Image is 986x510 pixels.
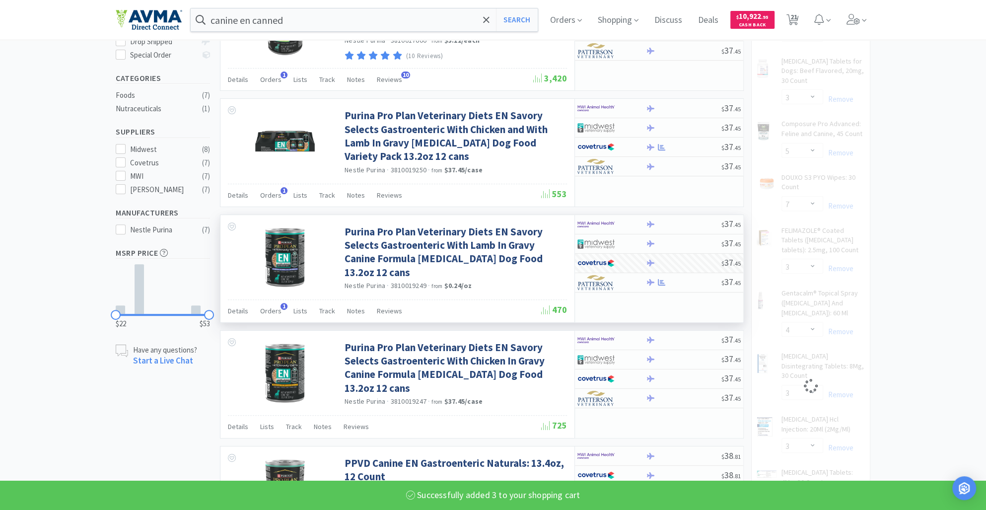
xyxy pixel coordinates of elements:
div: Covetrus [130,157,192,169]
span: 3810019250 [391,165,427,174]
img: 77fca1acd8b6420a9015268ca798ef17_1.png [577,256,615,271]
span: . 81 [733,453,741,460]
span: . 45 [733,375,741,383]
span: $53 [200,318,210,330]
span: Track [319,306,335,315]
a: Purina Pro Plan Veterinary Diets EN Savory Selects Gastroenteric With Lamb In Gravy Canine Formul... [345,225,564,279]
span: Lists [260,422,274,431]
div: [PERSON_NAME] [130,184,192,196]
span: · [387,281,389,290]
span: from [431,398,442,405]
span: Orders [260,75,282,84]
span: · [428,281,430,290]
span: . 45 [733,48,741,55]
span: . 45 [733,260,741,267]
img: f5e969b455434c6296c6d81ef179fa71_3.png [577,275,615,290]
span: 470 [541,304,567,315]
span: Reviews [344,422,369,431]
span: $ [721,472,724,480]
span: 37 [721,160,741,172]
div: ( 1 ) [202,103,210,115]
p: Have any questions? [133,345,197,355]
span: . 45 [733,356,741,364]
p: (10 Reviews) [406,51,443,62]
span: Orders [260,306,282,315]
div: Drop Shipped [130,36,196,48]
span: . 45 [733,240,741,248]
span: 37 [721,257,741,268]
a: $10,922.95Cash Back [730,6,775,33]
span: Track [319,75,335,84]
span: Orders [260,191,282,200]
div: ( 7 ) [202,224,210,236]
img: f5e969b455434c6296c6d81ef179fa71_3.png [577,43,615,58]
span: $ [721,163,724,171]
span: $ [721,105,724,113]
span: . 45 [733,337,741,344]
h5: Categories [116,73,210,84]
span: · [387,36,389,45]
span: 37 [721,45,741,56]
a: Purina Pro Plan Veterinary Diets EN Savory Selects Gastroenteric With Chicken and With Lamb In Gr... [345,109,564,163]
span: $ [721,375,724,383]
div: Open Intercom Messenger [952,476,976,500]
strong: $37.45 / case [444,165,483,174]
span: $ [721,395,724,402]
span: . 45 [733,163,741,171]
span: Lists [293,191,307,200]
span: . 45 [733,279,741,287]
span: $ [721,240,724,248]
div: MWI [130,170,192,182]
span: 3810019247 [391,397,427,406]
a: Start a Live Chat [133,355,193,366]
span: . 45 [733,221,741,228]
strong: $0.24 / oz [444,281,472,290]
img: f5e969b455434c6296c6d81ef179fa71_3.png [577,159,615,174]
span: 37 [721,334,741,345]
span: . 45 [733,144,741,151]
span: $ [721,221,724,228]
div: ( 7 ) [202,89,210,101]
div: ( 7 ) [202,184,210,196]
span: 37 [721,392,741,403]
div: Nutraceuticals [116,103,196,115]
span: 10,922 [736,11,769,21]
img: 4dd14cff54a648ac9e977f0c5da9bc2e_5.png [577,352,615,367]
span: . 45 [733,395,741,402]
img: 27989adc35994e52b4864d2a224261fd_495965.png [253,341,317,405]
img: 77fca1acd8b6420a9015268ca798ef17_1.png [577,371,615,386]
span: Lists [293,75,307,84]
a: Nestle Purina [345,281,385,290]
span: from [431,37,442,44]
img: 77fca1acd8b6420a9015268ca798ef17_1.png [577,140,615,154]
span: 38 [721,450,741,461]
a: Nestle Purina [345,36,385,45]
img: f6b2451649754179b5b4e0c70c3f7cb0_2.png [577,101,615,116]
span: 37 [721,276,741,288]
span: · [428,165,430,174]
button: Search [496,8,537,31]
a: Deals [694,16,722,25]
span: $ [736,14,739,20]
span: Notes [347,306,365,315]
span: from [431,167,442,174]
span: 37 [721,218,741,229]
span: Notes [314,422,332,431]
span: Reviews [377,75,402,84]
span: Details [228,306,248,315]
a: Nestle Purina [345,397,385,406]
span: · [387,397,389,406]
span: from [431,283,442,290]
strong: $3.12 / each [444,36,480,45]
span: 3810019249 [391,281,427,290]
div: Special Order [130,49,196,61]
span: . 95 [761,14,769,20]
span: $ [721,356,724,364]
div: Foods [116,89,196,101]
span: 37 [721,102,741,114]
span: 37 [721,122,741,133]
div: ( 7 ) [202,157,210,169]
span: · [387,165,389,174]
span: 1 [281,303,287,310]
h5: MSRP Price [116,247,210,259]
